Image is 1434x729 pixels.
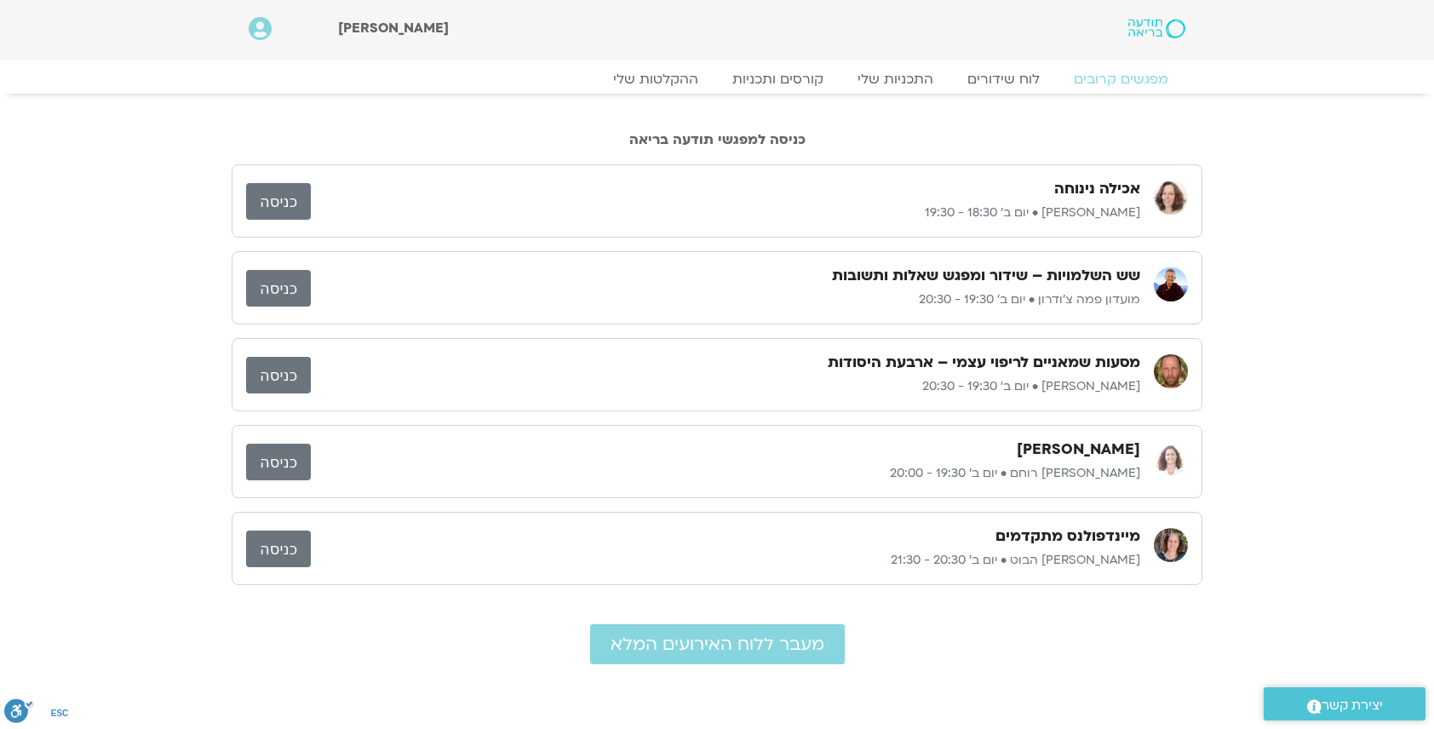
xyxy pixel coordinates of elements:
p: מועדון פמה צ'ודרון • יום ב׳ 19:30 - 20:30 [311,290,1140,310]
p: [PERSON_NAME] • יום ב׳ 18:30 - 19:30 [311,203,1140,223]
h3: מסעות שמאניים לריפוי עצמי – ארבעת היסודות [828,353,1140,373]
a: כניסה [246,183,311,220]
a: לוח שידורים [950,71,1057,88]
p: [PERSON_NAME] רוחם • יום ב׳ 19:30 - 20:00 [311,463,1140,484]
a: כניסה [246,357,311,393]
a: מעבר ללוח האירועים המלא [590,624,845,664]
a: כניסה [246,270,311,307]
img: נעמה כהן [1154,181,1188,215]
a: קורסים ותכניות [715,71,840,88]
span: מעבר ללוח האירועים המלא [611,634,824,654]
a: ההקלטות שלי [596,71,715,88]
img: אורנה סמלסון רוחם [1154,441,1188,475]
span: [PERSON_NAME] [338,19,449,37]
p: [PERSON_NAME] • יום ב׳ 19:30 - 20:30 [311,376,1140,397]
p: [PERSON_NAME] הבוט • יום ב׳ 20:30 - 21:30 [311,550,1140,571]
h3: מיינדפולנס מתקדמים [995,526,1140,547]
h2: כניסה למפגשי תודעה בריאה [232,132,1202,147]
img: תומר פיין [1154,354,1188,388]
h3: אכילה נינוחה [1054,179,1140,199]
h3: [PERSON_NAME] [1017,439,1140,460]
nav: Menu [249,71,1185,88]
img: מועדון פמה צ'ודרון [1154,267,1188,301]
h3: שש השלמויות – שידור ומפגש שאלות ותשובות [832,266,1140,286]
a: יצירת קשר [1264,687,1425,720]
span: יצירת קשר [1322,694,1383,717]
img: ענבר שבח הבוט [1154,528,1188,562]
a: מפגשים קרובים [1057,71,1185,88]
a: כניסה [246,531,311,567]
a: כניסה [246,444,311,480]
a: התכניות שלי [840,71,950,88]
